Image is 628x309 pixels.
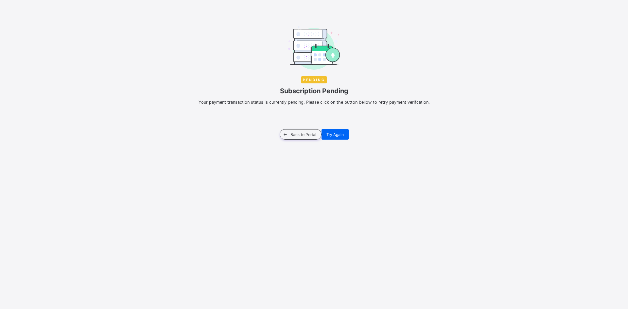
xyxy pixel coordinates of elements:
span: Back to Portal [290,132,316,137]
span: Your payment transaction status is currently pending, Please click on the button bellow to retry ... [199,100,430,105]
span: Pending [301,76,327,83]
span: Subscription Pending [12,87,616,95]
img: sub-success-2.2244b1058ac11a6dce9a87db8d5ae5dd.svg [288,26,340,70]
span: Try Again [326,132,344,137]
